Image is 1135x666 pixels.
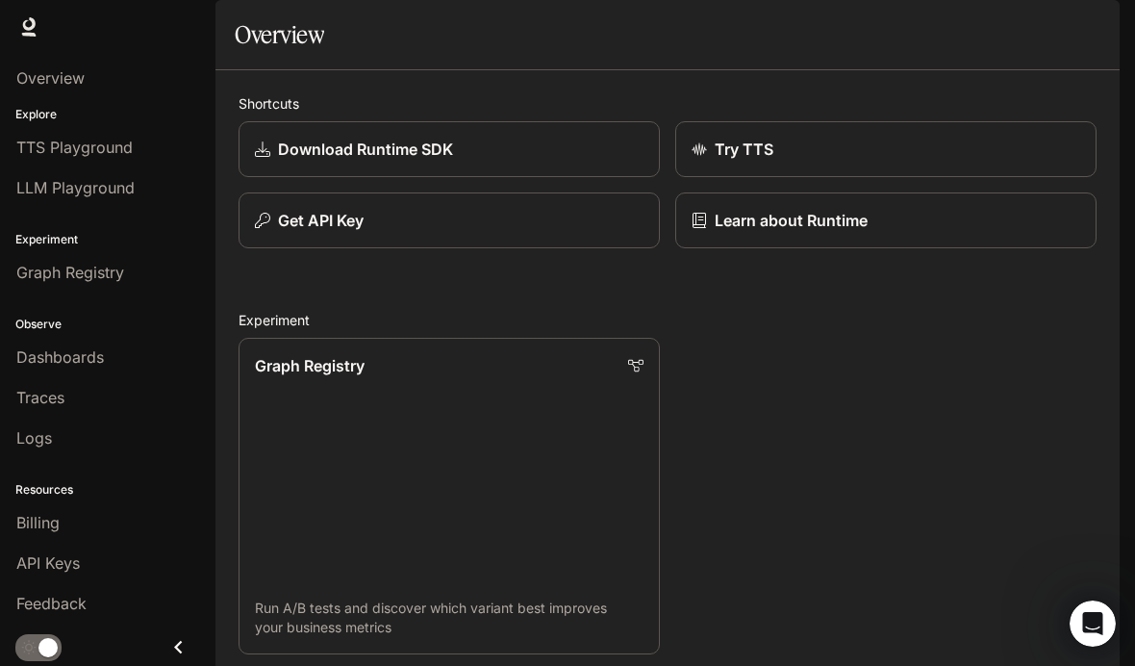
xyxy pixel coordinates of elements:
[278,138,453,161] p: Download Runtime SDK
[239,121,660,177] a: Download Runtime SDK
[239,338,660,654] a: Graph RegistryRun A/B tests and discover which variant best improves your business metrics
[715,209,868,232] p: Learn about Runtime
[278,209,364,232] p: Get API Key
[255,354,365,377] p: Graph Registry
[239,93,1097,114] h2: Shortcuts
[239,192,660,248] button: Get API Key
[235,15,324,54] h1: Overview
[715,138,773,161] p: Try TTS
[675,192,1097,248] a: Learn about Runtime
[1070,601,1116,647] iframe: Intercom live chat
[239,310,1097,330] h2: Experiment
[255,599,643,637] p: Run A/B tests and discover which variant best improves your business metrics
[675,121,1097,177] a: Try TTS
